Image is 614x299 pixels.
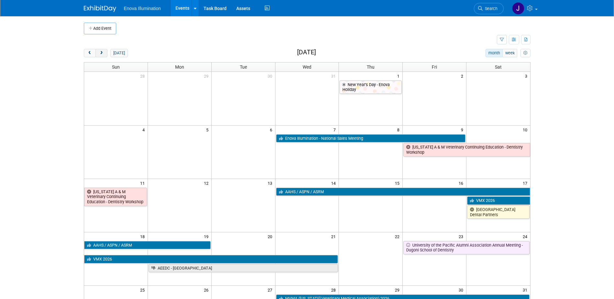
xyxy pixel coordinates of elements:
[140,286,148,294] span: 25
[340,81,402,94] a: New Year’s Day - Enova Holiday
[276,188,530,196] a: AAHS / ASPN / ASRM
[367,64,374,70] span: Thu
[142,126,148,134] span: 4
[267,72,275,80] span: 30
[458,232,466,240] span: 23
[267,179,275,187] span: 13
[240,64,247,70] span: Tue
[84,6,116,12] img: ExhibitDay
[432,64,437,70] span: Fri
[206,126,211,134] span: 5
[203,72,211,80] span: 29
[110,49,128,57] button: [DATE]
[95,49,107,57] button: next
[140,72,148,80] span: 28
[483,6,497,11] span: Search
[524,72,530,80] span: 3
[522,232,530,240] span: 24
[330,179,339,187] span: 14
[203,232,211,240] span: 19
[330,72,339,80] span: 31
[203,286,211,294] span: 26
[523,51,528,55] i: Personalize Calendar
[175,64,184,70] span: Mon
[84,241,211,249] a: AAHS / ASPN / ASRM
[112,64,120,70] span: Sun
[394,179,402,187] span: 15
[396,72,402,80] span: 1
[330,232,339,240] span: 21
[84,255,338,263] a: VMX 2026
[269,126,275,134] span: 6
[467,205,529,219] a: [GEOGRAPHIC_DATA] Dental Partners
[396,126,402,134] span: 8
[297,49,316,56] h2: [DATE]
[303,64,311,70] span: Wed
[460,126,466,134] span: 9
[474,3,504,14] a: Search
[486,49,503,57] button: month
[512,2,524,15] img: Janelle Tlusty
[267,286,275,294] span: 27
[467,196,530,205] a: VMX 2026
[267,232,275,240] span: 20
[84,188,147,206] a: [US_STATE] A & M Veterinary Continuing Education - Dentistry Workshop
[394,286,402,294] span: 29
[84,23,116,34] button: Add Event
[403,143,530,156] a: [US_STATE] A & M Veterinary Continuing Education - Dentistry Workshop
[140,179,148,187] span: 11
[522,286,530,294] span: 31
[403,241,529,254] a: University of the Pacific Alumni Association Annual Meeting - Dugoni School of Dentistry
[460,72,466,80] span: 2
[522,179,530,187] span: 17
[330,286,339,294] span: 28
[203,179,211,187] span: 12
[149,264,338,272] a: AEEDC - [GEOGRAPHIC_DATA]
[333,126,339,134] span: 7
[276,134,466,143] a: Enova Illumination - National Sales Meeting
[502,49,517,57] button: week
[522,126,530,134] span: 10
[140,232,148,240] span: 18
[394,232,402,240] span: 22
[495,64,502,70] span: Sat
[458,179,466,187] span: 16
[458,286,466,294] span: 30
[84,49,96,57] button: prev
[520,49,530,57] button: myCustomButton
[124,6,161,11] span: Enova Illumination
